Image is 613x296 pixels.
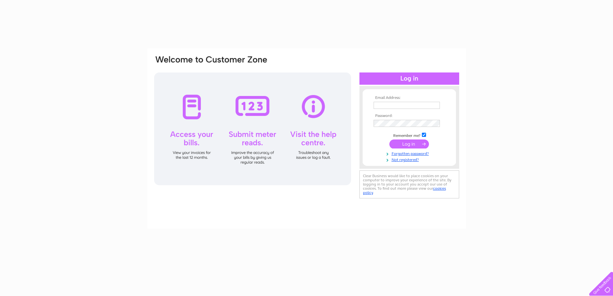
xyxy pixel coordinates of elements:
[359,170,459,198] div: Clear Business would like to place cookies on your computer to improve your experience of the sit...
[372,114,447,118] th: Password:
[372,96,447,100] th: Email Address:
[374,156,447,162] a: Not registered?
[372,132,447,138] td: Remember me?
[374,150,447,156] a: Forgotten password?
[389,139,429,148] input: Submit
[363,186,446,195] a: cookies policy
